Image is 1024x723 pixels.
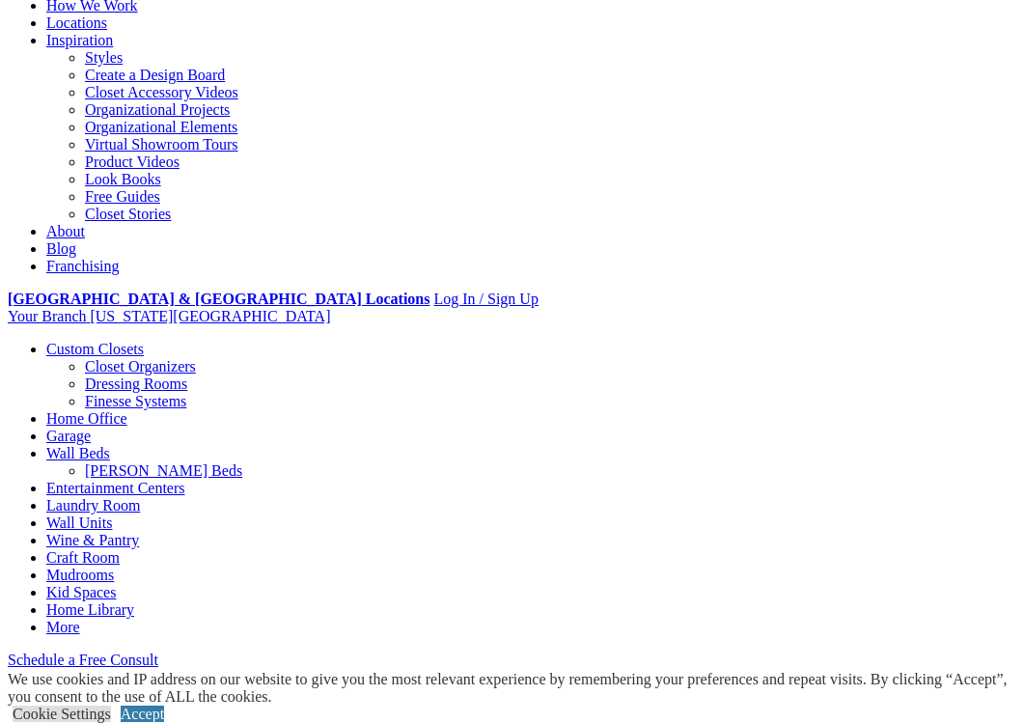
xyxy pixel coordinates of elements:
a: Organizational Elements [85,119,237,135]
a: Wine & Pantry [46,532,139,548]
a: Virtual Showroom Tours [85,136,238,153]
a: Create a Design Board [85,67,225,83]
a: Blog [46,240,76,257]
a: Home Library [46,601,134,618]
a: Entertainment Centers [46,480,185,496]
a: Craft Room [46,549,120,566]
a: Styles [85,49,123,66]
a: Locations [46,14,107,31]
a: Closet Organizers [85,358,196,375]
a: Your Branch [US_STATE][GEOGRAPHIC_DATA] [8,308,330,324]
a: Mudrooms [46,567,114,583]
a: Look Books [85,171,161,187]
span: [US_STATE][GEOGRAPHIC_DATA] [90,308,330,324]
a: Closet Accessory Videos [85,84,238,100]
a: Home Office [46,410,127,427]
a: Garage [46,428,91,444]
a: [GEOGRAPHIC_DATA] & [GEOGRAPHIC_DATA] Locations [8,291,429,307]
a: Inspiration [46,32,113,48]
div: We use cookies and IP address on our website to give you the most relevant experience by remember... [8,671,1024,706]
a: Kid Spaces [46,584,116,600]
a: Product Videos [85,153,180,170]
a: Laundry Room [46,497,140,514]
a: Schedule a Free Consult (opens a dropdown menu) [8,652,158,668]
a: Accept [121,706,164,722]
a: Wall Units [46,514,112,531]
a: Log In / Sign Up [433,291,538,307]
a: Organizational Projects [85,101,230,118]
a: Custom Closets [46,341,144,357]
a: More menu text will display only on big screen [46,619,80,635]
a: Finesse Systems [85,393,186,409]
a: Franchising [46,258,120,274]
a: Wall Beds [46,445,110,461]
a: Reach-in Closets [85,410,190,427]
a: Closet Stories [85,206,171,222]
a: [PERSON_NAME] Beds [85,462,242,479]
a: Free Guides [85,188,160,205]
a: Cookie Settings [13,706,111,722]
span: Schedule Your [8,669,168,703]
span: Your Branch [8,308,86,324]
a: About [46,223,85,239]
a: Dressing Rooms [85,375,187,392]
